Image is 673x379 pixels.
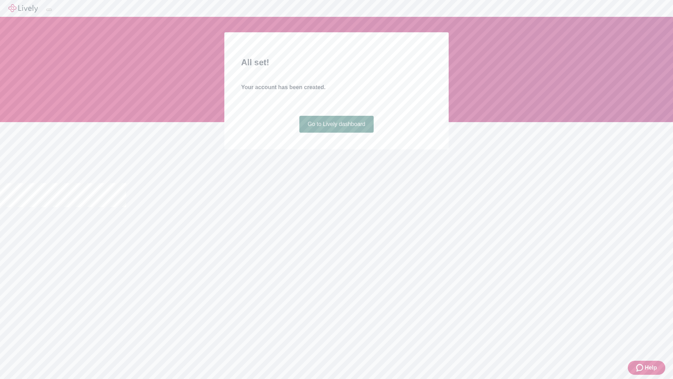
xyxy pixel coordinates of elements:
[241,83,432,92] h4: Your account has been created.
[241,56,432,69] h2: All set!
[46,9,52,11] button: Log out
[299,116,374,133] a: Go to Lively dashboard
[8,4,38,13] img: Lively
[628,361,665,375] button: Zendesk support iconHelp
[636,364,645,372] svg: Zendesk support icon
[645,364,657,372] span: Help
